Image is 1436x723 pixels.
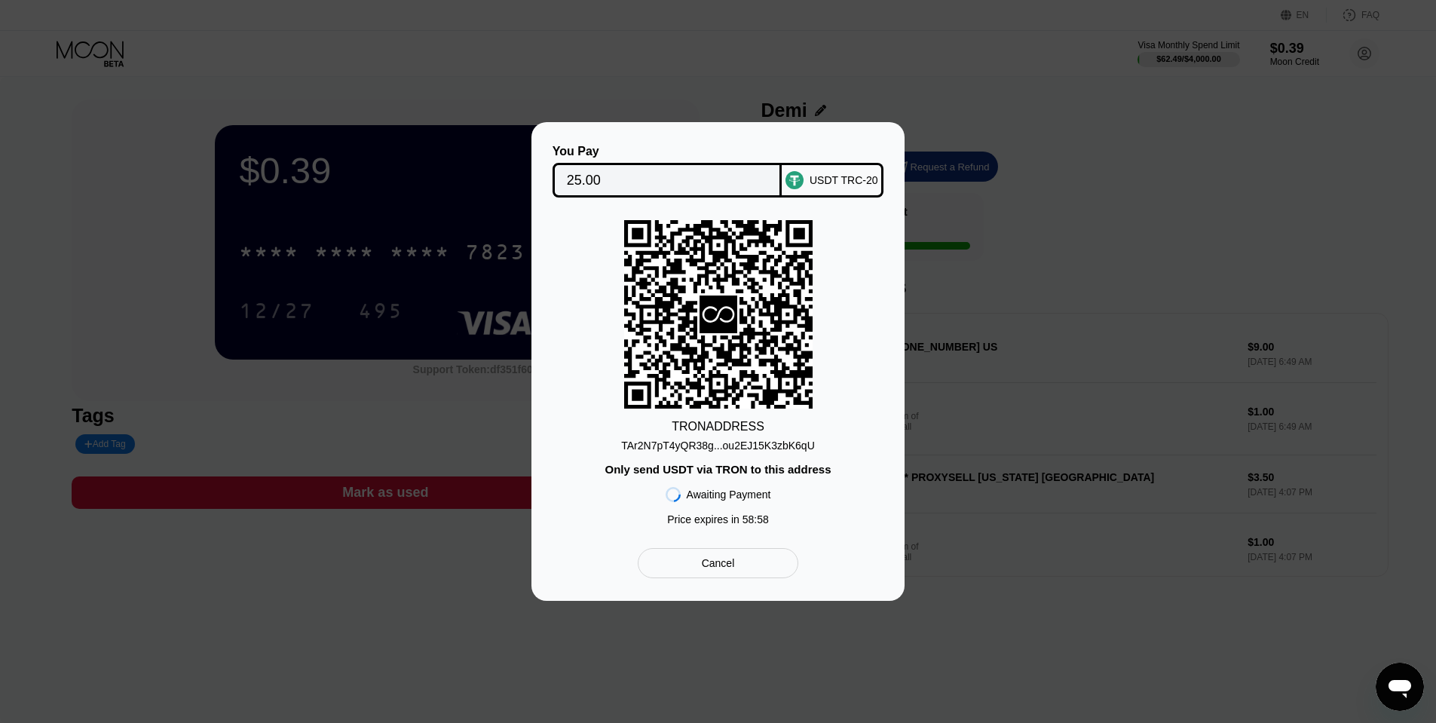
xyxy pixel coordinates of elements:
div: Awaiting Payment [687,489,771,501]
div: USDT TRC-20 [810,174,878,186]
div: You PayUSDT TRC-20 [554,145,882,198]
div: Cancel [638,548,798,578]
iframe: Button to launch messaging window, conversation in progress [1376,663,1424,711]
div: Price expires in [667,513,769,525]
div: TAr2N7pT4yQR38g...ou2EJ15K3zbK6qU [621,433,815,452]
div: Cancel [702,556,735,570]
span: 58 : 58 [742,513,769,525]
div: TRON ADDRESS [672,420,764,433]
div: TAr2N7pT4yQR38g...ou2EJ15K3zbK6qU [621,440,815,452]
div: Only send USDT via TRON to this address [605,463,831,476]
div: You Pay [553,145,782,158]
